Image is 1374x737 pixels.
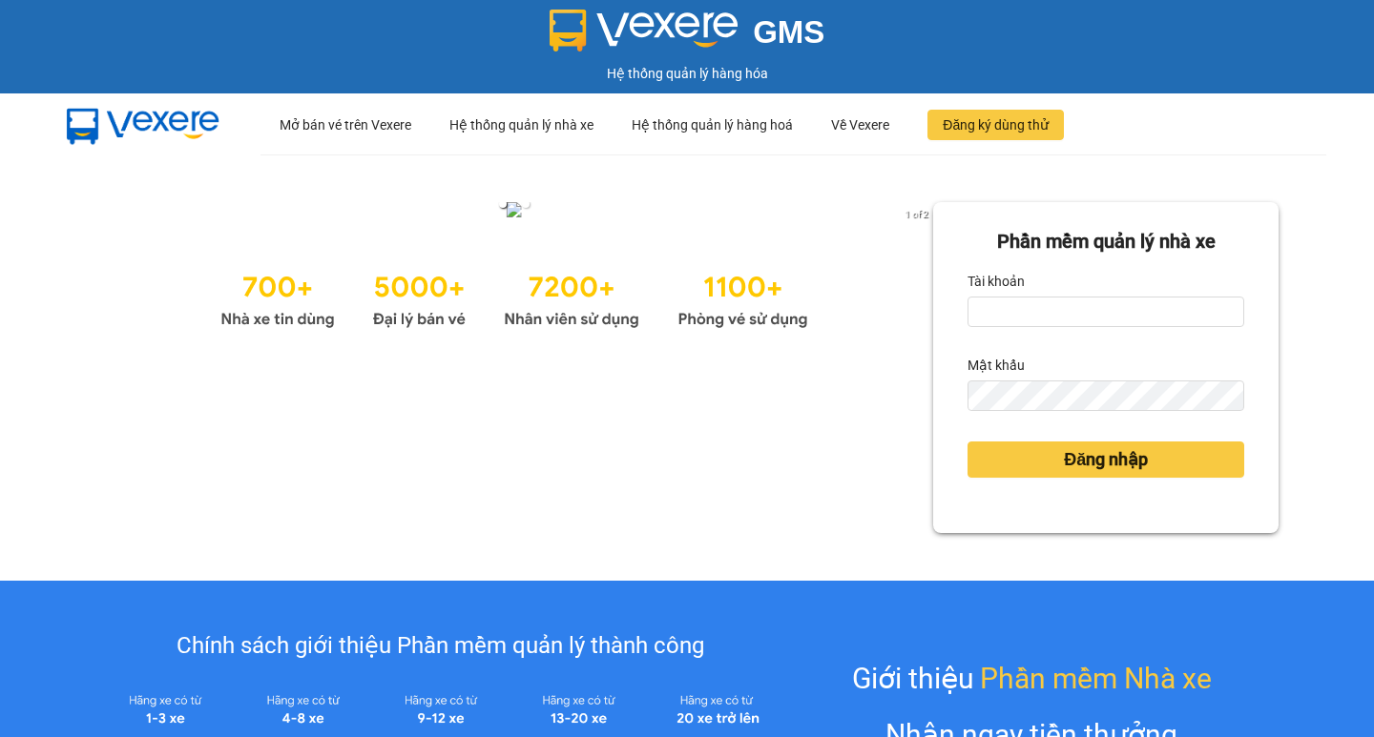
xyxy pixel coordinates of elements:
[280,94,411,155] div: Mở bán vé trên Vexere
[968,441,1244,478] button: Đăng nhập
[968,350,1025,380] label: Mật khẩu
[1064,446,1148,473] span: Đăng nhập
[96,628,785,665] div: Chính sách giới thiệu Phần mềm quản lý thành công
[852,656,1212,701] div: Giới thiệu
[550,10,739,51] img: logo 2
[220,261,808,334] img: Statistics.png
[632,94,793,155] div: Hệ thống quản lý hàng hoá
[550,29,825,44] a: GMS
[968,380,1244,411] input: Mật khẩu
[753,14,824,50] span: GMS
[968,297,1244,327] input: Tài khoản
[95,202,122,223] button: previous slide / item
[968,227,1244,256] div: Phần mềm quản lý nhà xe
[48,93,239,156] img: mbUUG5Q.png
[943,114,1049,135] span: Đăng ký dùng thử
[522,200,530,208] li: slide item 2
[900,202,933,227] p: 1 of 2
[499,200,507,208] li: slide item 1
[831,94,889,155] div: Về Vexere
[906,202,933,223] button: next slide / item
[927,110,1064,140] button: Đăng ký dùng thử
[449,94,593,155] div: Hệ thống quản lý nhà xe
[968,266,1025,297] label: Tài khoản
[980,656,1212,701] span: Phần mềm Nhà xe
[5,63,1369,84] div: Hệ thống quản lý hàng hóa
